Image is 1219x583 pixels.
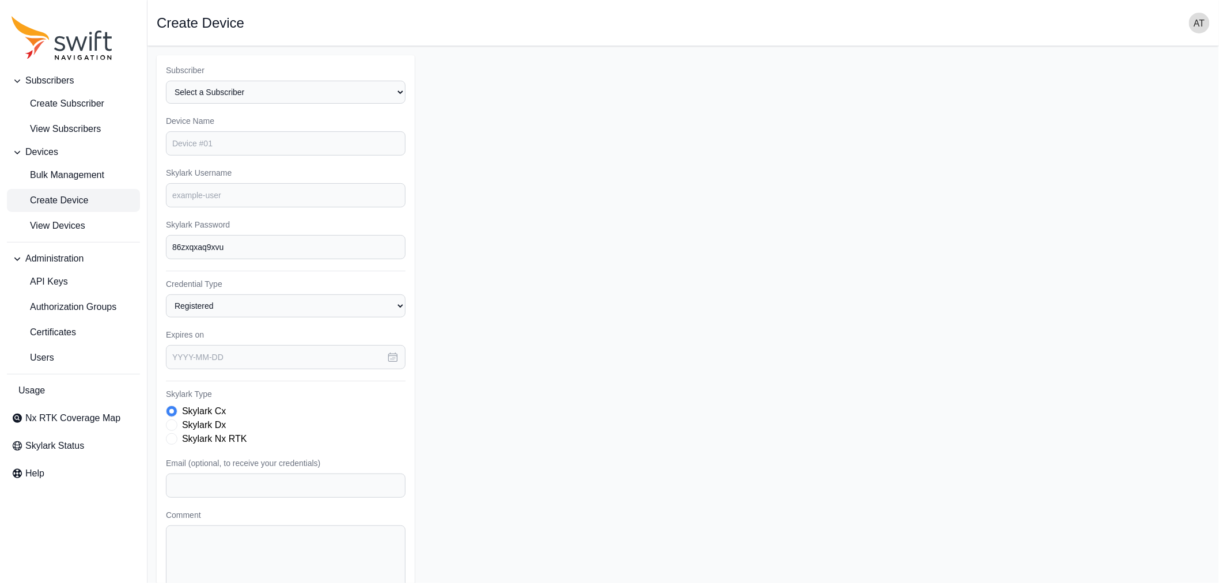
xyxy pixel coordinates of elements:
[25,411,120,425] span: Nx RTK Coverage Map
[7,434,140,457] a: Skylark Status
[166,388,406,400] label: Skylark Type
[166,219,406,230] label: Skylark Password
[166,509,406,521] label: Comment
[25,74,74,88] span: Subscribers
[7,321,140,344] a: Certificates
[12,219,85,233] span: View Devices
[12,275,68,289] span: API Keys
[7,296,140,319] a: Authorization Groups
[12,122,101,136] span: View Subscribers
[182,432,247,446] label: Skylark Nx RTK
[7,270,140,293] a: API Keys
[18,384,45,397] span: Usage
[25,439,84,453] span: Skylark Status
[12,325,76,339] span: Certificates
[7,189,140,212] a: Create Device
[25,145,58,159] span: Devices
[166,183,406,207] input: example-user
[166,131,406,156] input: Device #01
[166,345,406,369] input: YYYY-MM-DD
[7,346,140,369] a: Users
[7,164,140,187] a: Bulk Management
[182,418,226,432] label: Skylark Dx
[166,404,406,446] div: Skylark Type
[166,235,406,259] input: password
[182,404,226,418] label: Skylark Cx
[25,252,84,266] span: Administration
[7,462,140,485] a: Help
[12,97,104,111] span: Create Subscriber
[166,278,406,290] label: Credential Type
[7,141,140,164] button: Devices
[7,92,140,115] a: Create Subscriber
[12,300,116,314] span: Authorization Groups
[166,457,406,469] label: Email (optional, to receive your credentials)
[7,407,140,430] a: Nx RTK Coverage Map
[166,329,406,340] label: Expires on
[1189,13,1210,33] img: user photo
[12,194,88,207] span: Create Device
[166,65,406,76] label: Subscriber
[7,69,140,92] button: Subscribers
[7,214,140,237] a: View Devices
[166,81,406,104] select: Subscriber
[7,379,140,402] a: Usage
[157,16,244,30] h1: Create Device
[12,168,104,182] span: Bulk Management
[166,115,406,127] label: Device Name
[7,247,140,270] button: Administration
[25,467,44,480] span: Help
[7,118,140,141] a: View Subscribers
[12,351,54,365] span: Users
[166,167,406,179] label: Skylark Username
